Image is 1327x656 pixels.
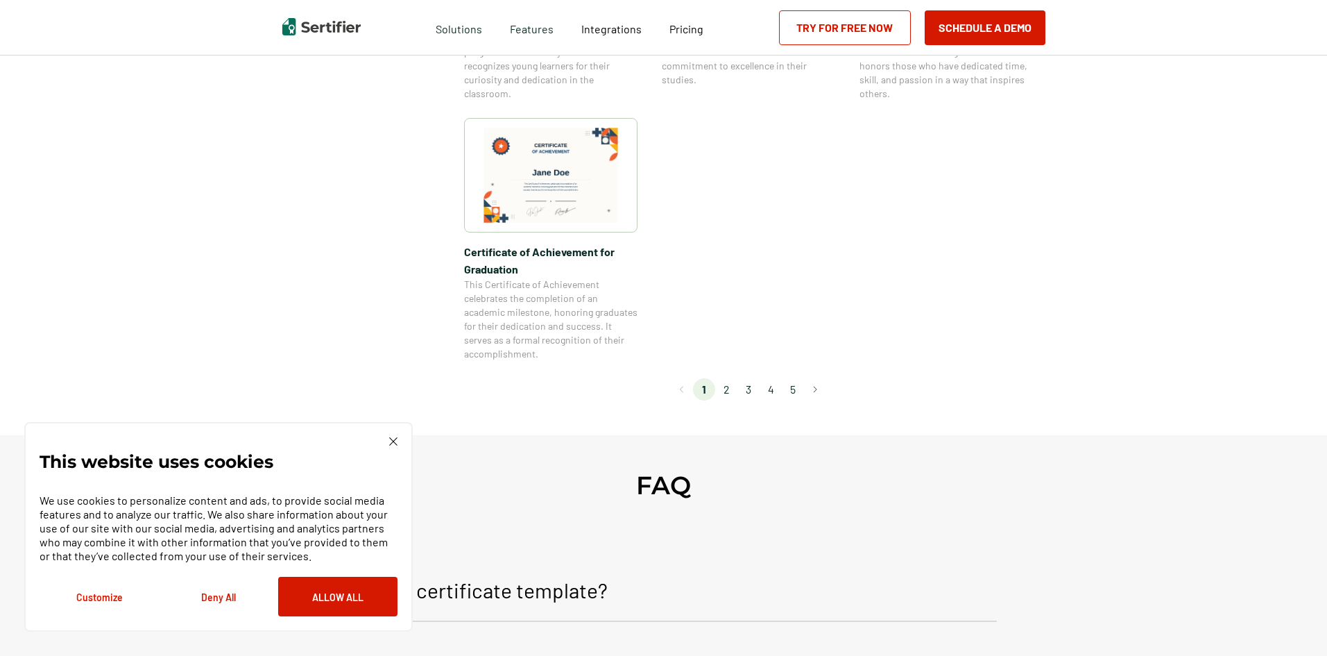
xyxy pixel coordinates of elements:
li: page 2 [715,378,737,401]
p: We use cookies to personalize content and ads, to provide social media features and to analyze ou... [40,494,397,563]
button: What is a certificate template? [331,563,997,622]
span: Features [510,19,554,36]
button: Allow All [278,577,397,616]
img: Cookie Popup Close [389,437,397,446]
h2: FAQ [636,470,691,501]
span: This Certificate of Achievement celebrates the academic milestones and progress of elementary stu... [464,17,637,101]
img: Sertifier | Digital Credentialing Platform [282,18,361,35]
p: This website uses cookies [40,455,273,469]
span: Certificate of Achievement for Graduation [464,243,637,278]
button: Go to next page [804,378,826,401]
img: Certificate of Achievement for Graduation [483,128,618,223]
span: Pricing [669,22,703,35]
a: Try for Free Now [779,10,911,45]
a: Integrations [581,19,642,36]
span: Integrations [581,22,642,35]
li: page 5 [782,378,804,401]
button: Customize [40,577,159,616]
p: What is a certificate template? [331,573,608,607]
a: Certificate of Achievement for GraduationCertificate of Achievement for GraduationThis Certificat... [464,118,637,361]
a: Pricing [669,19,703,36]
iframe: Chat Widget [1258,589,1327,656]
button: Deny All [159,577,278,616]
span: Solutions [436,19,482,36]
button: Schedule a Demo [925,10,1045,45]
li: page 3 [737,378,760,401]
li: page 1 [693,378,715,401]
li: page 4 [760,378,782,401]
span: This Olympic Certificate of Appreciation celebrates outstanding contributions made toward achievi... [859,17,1033,101]
span: This Certificate of Achievement celebrates the completion of an academic milestone, honoring grad... [464,278,637,361]
button: Go to previous page [671,378,693,401]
